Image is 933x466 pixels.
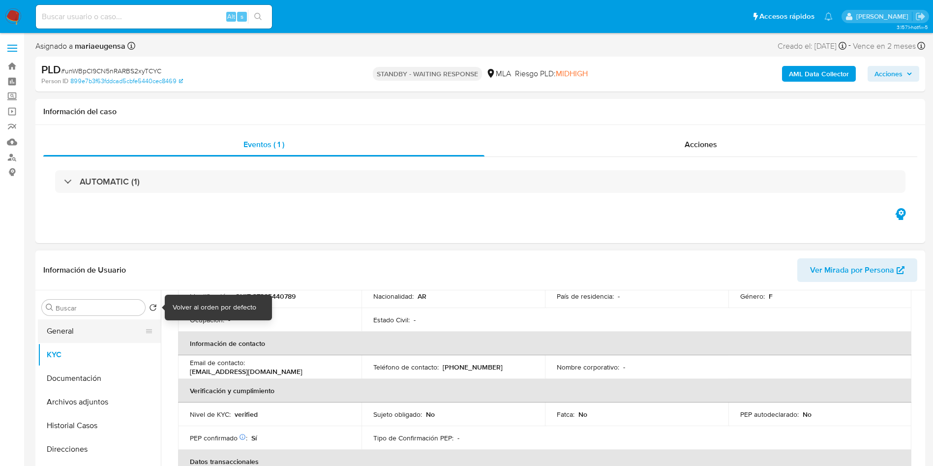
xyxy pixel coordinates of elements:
[740,410,799,419] p: PEP autodeclarado :
[38,414,161,437] button: Historial Casos
[73,40,125,52] b: mariaeugensa
[623,363,625,372] p: -
[36,10,272,23] input: Buscar usuario o caso...
[38,367,161,390] button: Documentación
[235,410,258,419] p: verified
[38,437,161,461] button: Direcciones
[515,68,588,79] span: Riesgo PLD:
[778,39,846,53] div: Creado el: [DATE]
[457,434,459,442] p: -
[848,39,851,53] span: -
[149,304,157,314] button: Volver al orden por defecto
[578,410,587,419] p: No
[418,292,426,301] p: AR
[856,12,912,21] p: mariaeugenia.sanchez@mercadolibre.com
[915,11,926,22] a: Salir
[373,315,410,324] p: Estado Civil :
[228,315,230,324] p: -
[248,10,268,24] button: search-icon
[769,292,773,301] p: F
[373,410,422,419] p: Sujeto obligado :
[38,319,153,343] button: General
[178,379,911,403] th: Verificación y cumplimiento
[426,410,435,419] p: No
[414,315,416,324] p: -
[782,66,856,82] button: AML Data Collector
[868,66,919,82] button: Acciones
[190,292,231,301] p: Identificación :
[373,292,414,301] p: Nacionalidad :
[853,41,916,52] span: Vence en 2 meses
[38,343,161,367] button: KYC
[190,358,245,367] p: Email de contacto :
[618,292,620,301] p: -
[178,332,911,355] th: Información de contacto
[41,77,68,86] b: Person ID
[38,390,161,414] button: Archivos adjuntos
[874,66,903,82] span: Acciones
[443,363,503,372] p: [PHONE_NUMBER]
[556,68,588,79] span: MIDHIGH
[35,41,125,52] span: Asignado a
[740,292,765,301] p: Género :
[557,363,619,372] p: Nombre corporativo :
[41,62,61,77] b: PLD
[486,68,511,79] div: MLA
[803,410,812,419] p: No
[173,303,256,312] div: Volver al orden por defecto
[685,139,717,150] span: Acciones
[235,292,296,301] p: CUIT 27295440789
[824,12,833,21] a: Notificaciones
[373,363,439,372] p: Teléfono de contacto :
[190,315,224,324] p: Ocupación :
[557,292,614,301] p: País de residencia :
[61,66,161,76] span: # unWBpCI9CN5nRARBS2xyTCYC
[759,11,814,22] span: Accesos rápidos
[243,139,284,150] span: Eventos ( 1 )
[80,176,140,187] h3: AUTOMATIC (1)
[43,107,917,117] h1: Información del caso
[241,12,243,21] span: s
[43,265,126,275] h1: Información de Usuario
[190,434,247,442] p: PEP confirmado :
[190,367,302,376] p: [EMAIL_ADDRESS][DOMAIN_NAME]
[251,434,257,442] p: Sí
[557,410,574,419] p: Fatca :
[55,170,905,193] div: AUTOMATIC (1)
[810,258,894,282] span: Ver Mirada por Persona
[46,304,54,311] button: Buscar
[789,66,849,82] b: AML Data Collector
[373,434,453,442] p: Tipo de Confirmación PEP :
[190,410,231,419] p: Nivel de KYC :
[373,67,482,81] p: STANDBY - WAITING RESPONSE
[56,304,141,312] input: Buscar
[797,258,917,282] button: Ver Mirada por Persona
[227,12,235,21] span: Alt
[70,77,183,86] a: 899e7b3f63fddcad5cbfe5440cec8469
